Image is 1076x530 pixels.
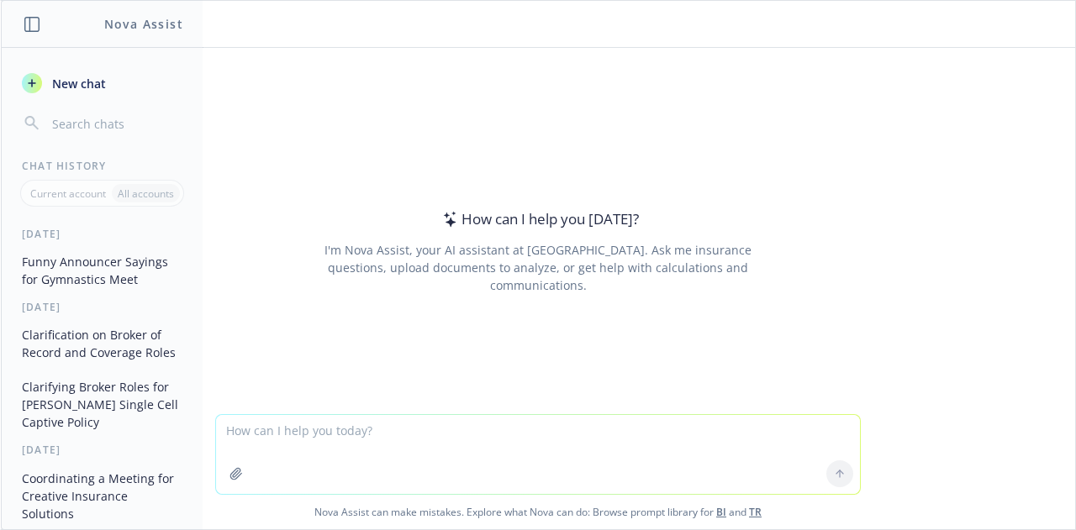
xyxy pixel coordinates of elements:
[49,112,182,135] input: Search chats
[49,75,106,92] span: New chat
[30,186,106,201] p: Current account
[2,300,203,314] div: [DATE]
[15,464,189,527] button: Coordinating a Meeting for Creative Insurance Solutions
[716,505,726,519] a: BI
[8,495,1068,529] span: Nova Assist can make mistakes. Explore what Nova can do: Browse prompt library for and
[118,186,174,201] p: All accounts
[2,443,203,457] div: [DATE]
[2,159,203,173] div: Chat History
[2,227,203,241] div: [DATE]
[15,248,189,293] button: Funny Announcer Sayings for Gymnastics Meet
[15,321,189,366] button: Clarification on Broker of Record and Coverage Roles
[104,15,183,33] h1: Nova Assist
[301,241,774,294] div: I'm Nova Assist, your AI assistant at [GEOGRAPHIC_DATA]. Ask me insurance questions, upload docum...
[438,208,639,230] div: How can I help you [DATE]?
[15,373,189,436] button: Clarifying Broker Roles for [PERSON_NAME] Single Cell Captive Policy
[15,68,189,98] button: New chat
[749,505,762,519] a: TR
